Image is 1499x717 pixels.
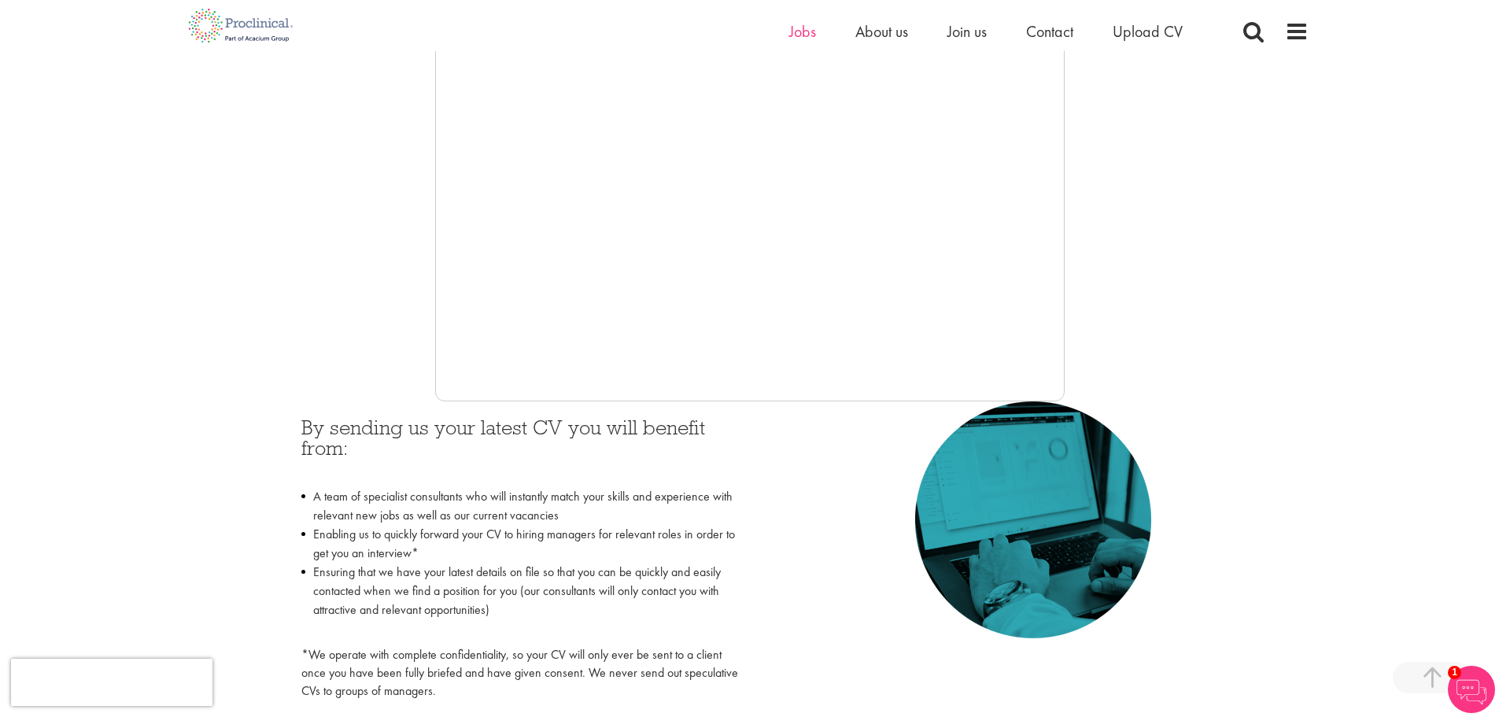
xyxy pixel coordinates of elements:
a: Contact [1026,21,1073,42]
a: About us [855,21,908,42]
li: A team of specialist consultants who will instantly match your skills and experience with relevan... [301,487,738,525]
a: Jobs [789,21,816,42]
img: Chatbot [1448,666,1495,713]
h3: By sending us your latest CV you will benefit from: [301,417,738,479]
li: Ensuring that we have your latest details on file so that you can be quickly and easily contacted... [301,563,738,638]
span: 1 [1448,666,1461,679]
li: Enabling us to quickly forward your CV to hiring managers for relevant roles in order to get you ... [301,525,738,563]
iframe: reCAPTCHA [11,659,212,706]
a: Upload CV [1113,21,1183,42]
a: Join us [947,21,987,42]
p: *We operate with complete confidentiality, so your CV will only ever be sent to a client once you... [301,646,738,700]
